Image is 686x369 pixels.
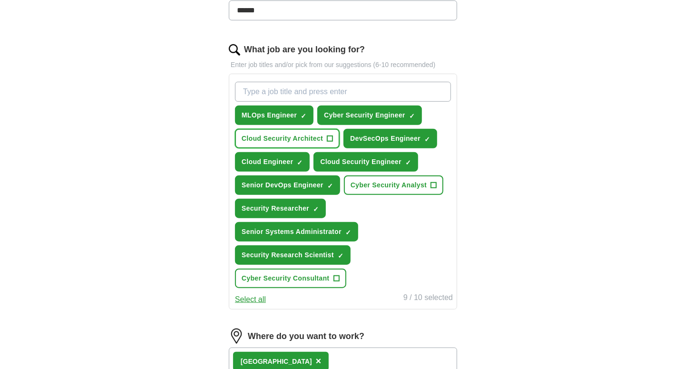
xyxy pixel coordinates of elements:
label: What job are you looking for? [244,43,365,56]
button: Cyber Security Analyst [344,175,443,195]
button: Senior DevOps Engineer✓ [235,175,340,195]
p: Enter job titles and/or pick from our suggestions (6-10 recommended) [229,60,457,70]
button: Security Researcher✓ [235,199,326,218]
span: Security Researcher [242,204,309,214]
button: DevSecOps Engineer✓ [343,129,437,148]
span: ✓ [345,229,351,236]
span: ✓ [424,136,430,143]
span: Cloud Security Engineer [320,157,402,167]
span: ✓ [313,205,319,213]
span: ✓ [409,112,415,120]
button: × [316,354,322,369]
div: [GEOGRAPHIC_DATA] [241,357,312,367]
input: Type a job title and press enter [235,82,451,102]
span: ✓ [301,112,306,120]
button: Cyber Security Engineer✓ [317,106,422,125]
span: Cyber Security Analyst [351,180,427,190]
span: Security Research Scientist [242,250,334,260]
img: location.png [229,329,244,344]
span: Cyber Security Engineer [324,110,405,120]
button: Cloud Security Architect [235,129,340,148]
label: Where do you want to work? [248,330,364,343]
span: MLOps Engineer [242,110,297,120]
button: Cyber Security Consultant [235,269,346,288]
span: ✓ [405,159,411,166]
span: ✓ [297,159,303,166]
span: ✓ [327,182,333,190]
span: Senior Systems Administrator [242,227,342,237]
div: 9 / 10 selected [403,292,453,305]
img: search.png [229,44,240,56]
button: MLOps Engineer✓ [235,106,314,125]
span: × [316,356,322,366]
button: Security Research Scientist✓ [235,245,351,265]
span: Cloud Engineer [242,157,293,167]
button: Select all [235,294,266,305]
span: Senior DevOps Engineer [242,180,323,190]
span: Cloud Security Architect [242,134,323,144]
button: Cloud Engineer✓ [235,152,310,172]
button: Cloud Security Engineer✓ [314,152,418,172]
span: Cyber Security Consultant [242,273,330,283]
span: ✓ [338,252,343,260]
button: Senior Systems Administrator✓ [235,222,358,242]
span: DevSecOps Engineer [350,134,421,144]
